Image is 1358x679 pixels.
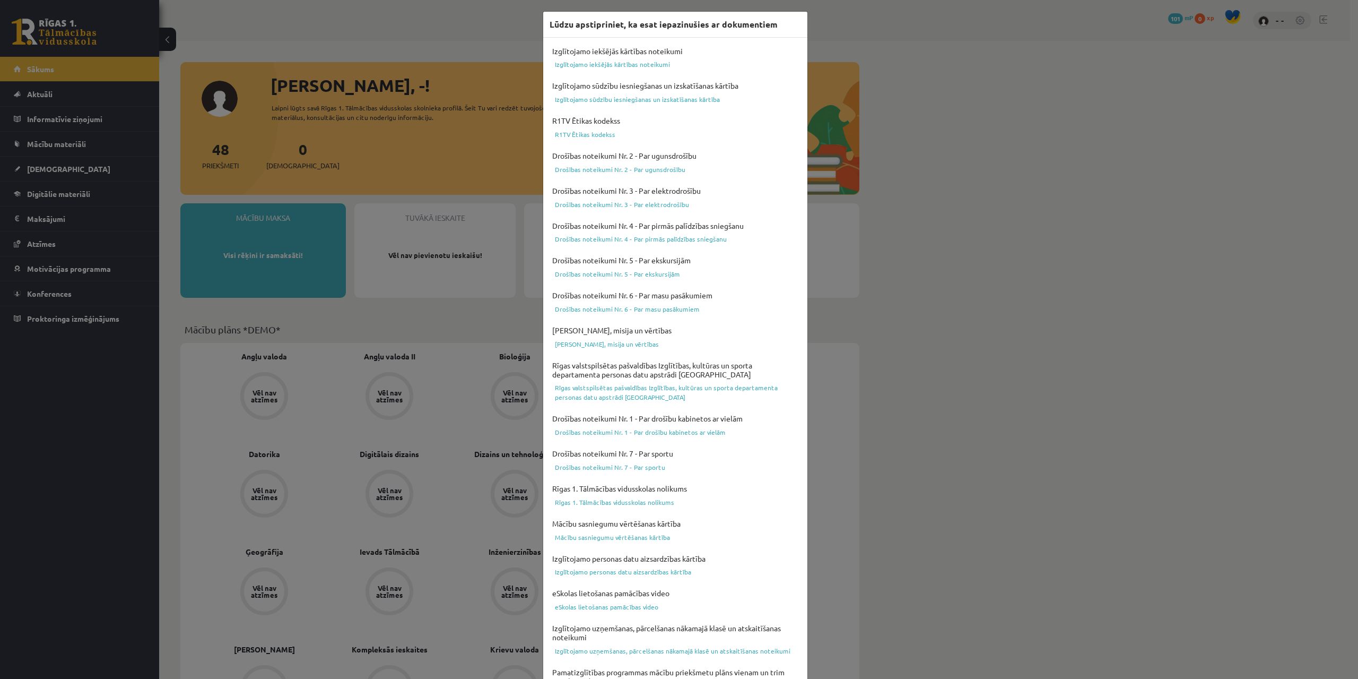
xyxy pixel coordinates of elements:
h4: Drošības noteikumi Nr. 5 - Par ekskursijām [550,253,801,268]
h4: [PERSON_NAME], misija un vērtības [550,323,801,338]
h4: Drošības noteikumi Nr. 1 - Par drošību kabinetos ar vielām [550,411,801,426]
a: Drošības noteikumi Nr. 2 - Par ugunsdrošību [550,163,801,176]
a: Drošības noteikumi Nr. 6 - Par masu pasākumiem [550,303,801,315]
a: Rīgas 1. Tālmācības vidusskolas nolikums [550,496,801,509]
h4: Drošības noteikumi Nr. 3 - Par elektrodrošību [550,184,801,198]
a: Drošības noteikumi Nr. 5 - Par ekskursijām [550,268,801,280]
a: Rīgas valstspilsētas pašvaldības Izglītības, kultūras un sporta departamenta personas datu apstrā... [550,381,801,403]
a: [PERSON_NAME], misija un vērtības [550,338,801,350]
a: Izglītojamo uzņemšanas, pārcelšanas nākamajā klasē un atskaitīšanas noteikumi [550,644,801,657]
h3: Lūdzu apstipriniet, ka esat iepazinušies ar dokumentiem [550,18,778,31]
h4: Izglītojamo iekšējās kārtības noteikumi [550,44,801,58]
a: Drošības noteikumi Nr. 7 - Par sportu [550,461,801,474]
h4: Mācību sasniegumu vērtēšanas kārtība [550,517,801,531]
a: Izglītojamo iekšējās kārtības noteikumi [550,58,801,71]
a: R1TV Ētikas kodekss [550,128,801,141]
a: Izglītojamo sūdzību iesniegšanas un izskatīšanas kārtība [550,93,801,106]
a: Mācību sasniegumu vērtēšanas kārtība [550,531,801,544]
h4: Drošības noteikumi Nr. 6 - Par masu pasākumiem [550,288,801,303]
h4: Izglītojamo personas datu aizsardzības kārtība [550,552,801,566]
a: Izglītojamo personas datu aizsardzības kārtība [550,565,801,578]
h4: Izglītojamo sūdzību iesniegšanas un izskatīšanas kārtība [550,79,801,93]
h4: Drošības noteikumi Nr. 4 - Par pirmās palīdzības sniegšanu [550,219,801,233]
a: Drošības noteikumi Nr. 1 - Par drošību kabinetos ar vielām [550,426,801,439]
a: Drošības noteikumi Nr. 3 - Par elektrodrošību [550,198,801,211]
h4: eSkolas lietošanas pamācības video [550,586,801,600]
h4: Izglītojamo uzņemšanas, pārcelšanas nākamajā klasē un atskaitīšanas noteikumi [550,621,801,644]
h4: Drošības noteikumi Nr. 2 - Par ugunsdrošību [550,149,801,163]
h4: Drošības noteikumi Nr. 7 - Par sportu [550,446,801,461]
h4: Rīgas 1. Tālmācības vidusskolas nolikums [550,482,801,496]
h4: R1TV Ētikas kodekss [550,114,801,128]
a: Drošības noteikumi Nr. 4 - Par pirmās palīdzības sniegšanu [550,233,801,245]
a: eSkolas lietošanas pamācības video [550,600,801,613]
h4: Rīgas valstspilsētas pašvaldības Izglītības, kultūras un sporta departamenta personas datu apstrā... [550,358,801,382]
